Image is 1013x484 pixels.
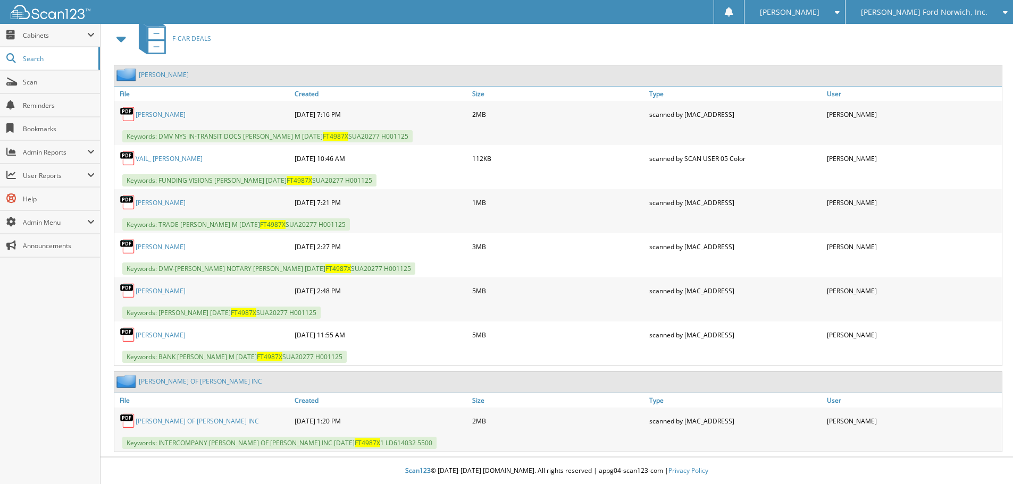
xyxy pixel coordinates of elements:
[23,171,87,180] span: User Reports
[647,324,824,345] div: scanned by [MAC_ADDRESS]
[120,194,136,210] img: PDF.png
[647,280,824,301] div: scanned by [MAC_ADDRESS]
[470,236,647,257] div: 3MB
[647,236,824,257] div: scanned by [MAC_ADDRESS]
[122,218,350,231] span: Keywords: TRADE [PERSON_NAME] M [DATE] SUA20277 H001125
[23,101,95,110] span: Reminders
[824,280,1002,301] div: [PERSON_NAME]
[120,150,136,166] img: PDF.png
[11,5,90,19] img: scan123-logo-white.svg
[647,192,824,213] div: scanned by [MAC_ADDRESS]
[647,87,824,101] a: Type
[292,393,470,407] a: Created
[120,327,136,343] img: PDF.png
[23,31,87,40] span: Cabinets
[824,393,1002,407] a: User
[470,324,647,345] div: 5MB
[23,194,95,203] span: Help
[122,174,376,186] span: Keywords: FUNDING VISIONS [PERSON_NAME] [DATE] SUA20277 H001125
[824,104,1002,125] div: [PERSON_NAME]
[287,176,312,185] span: FT4987X
[120,283,136,299] img: PDF.png
[647,148,824,169] div: scanned by SCAN USER 05 Color
[824,410,1002,431] div: [PERSON_NAME]
[824,236,1002,257] div: [PERSON_NAME]
[647,104,824,125] div: scanned by [MAC_ADDRESS]
[120,239,136,254] img: PDF.png
[23,241,95,250] span: Announcements
[760,9,819,15] span: [PERSON_NAME]
[122,262,415,275] span: Keywords: DMV-[PERSON_NAME] NOTARY [PERSON_NAME] [DATE] SUA20277 H001125
[122,437,437,449] span: Keywords: INTERCOMPANY [PERSON_NAME] OF [PERSON_NAME] INC [DATE] 1 LD614032 5500
[470,104,647,125] div: 2MB
[122,351,347,363] span: Keywords: BANK [PERSON_NAME] M [DATE] SUA20277 H001125
[120,106,136,122] img: PDF.png
[824,192,1002,213] div: [PERSON_NAME]
[647,393,824,407] a: Type
[470,280,647,301] div: 5MB
[114,87,292,101] a: File
[260,220,286,229] span: FT4987X
[23,148,87,157] span: Admin Reports
[114,393,292,407] a: File
[824,324,1002,345] div: [PERSON_NAME]
[136,198,186,207] a: [PERSON_NAME]
[136,417,259,426] a: [PERSON_NAME] OF [PERSON_NAME] INC
[23,78,95,87] span: Scan
[23,218,87,227] span: Admin Menu
[120,413,136,429] img: PDF.png
[132,18,211,60] a: F-CAR DEALS
[470,148,647,169] div: 112KB
[136,330,186,339] a: [PERSON_NAME]
[405,466,431,475] span: Scan123
[960,433,1013,484] iframe: Chat Widget
[323,132,348,141] span: FT4987X
[122,307,321,319] span: Keywords: [PERSON_NAME] [DATE] SUA20277 H001125
[861,9,987,15] span: [PERSON_NAME] Ford Norwich, Inc.
[231,308,256,317] span: FT4987X
[292,148,470,169] div: [DATE] 10:46 AM
[116,68,139,81] img: folder2.png
[136,242,186,251] a: [PERSON_NAME]
[139,377,262,386] a: [PERSON_NAME] OF [PERSON_NAME] INC
[647,410,824,431] div: scanned by [MAC_ADDRESS]
[470,192,647,213] div: 1MB
[136,286,186,295] a: [PERSON_NAME]
[292,324,470,345] div: [DATE] 11:55 AM
[23,54,93,63] span: Search
[470,87,647,101] a: Size
[668,466,708,475] a: Privacy Policy
[824,87,1002,101] a: User
[139,70,189,79] a: [PERSON_NAME]
[292,236,470,257] div: [DATE] 2:27 PM
[122,130,413,142] span: Keywords: DMV NYS IN-TRANSIT DOCS [PERSON_NAME] M [DATE] SUA20277 H001125
[824,148,1002,169] div: [PERSON_NAME]
[292,192,470,213] div: [DATE] 7:21 PM
[136,110,186,119] a: [PERSON_NAME]
[355,438,380,447] span: FT4987X
[325,264,351,273] span: FT4987X
[292,87,470,101] a: Created
[101,458,1013,484] div: © [DATE]-[DATE] [DOMAIN_NAME]. All rights reserved | appg04-scan123-com |
[172,34,211,43] span: F-CAR DEALS
[292,104,470,125] div: [DATE] 7:16 PM
[292,280,470,301] div: [DATE] 2:48 PM
[257,352,282,361] span: FT4987X
[292,410,470,431] div: [DATE] 1:20 PM
[23,124,95,133] span: Bookmarks
[116,375,139,388] img: folder2.png
[470,393,647,407] a: Size
[470,410,647,431] div: 2MB
[136,154,203,163] a: VAIL_ [PERSON_NAME]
